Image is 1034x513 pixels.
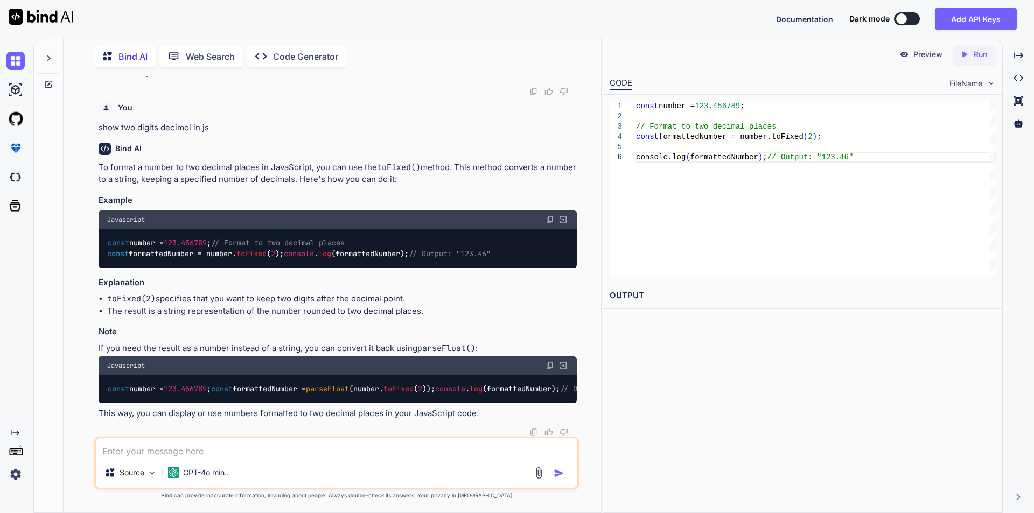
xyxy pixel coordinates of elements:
[435,384,465,393] span: console
[107,383,695,395] code: number = ; formattedNumber = (number. ( )); . (formattedNumber);
[118,102,132,113] h6: You
[560,87,568,96] img: dislike
[107,215,145,224] span: Javascript
[974,49,987,60] p: Run
[603,283,1002,308] h2: OUTPUT
[211,384,233,393] span: const
[108,384,129,393] span: const
[899,50,909,59] img: preview
[383,384,414,393] span: toFixed
[636,102,659,110] span: const
[686,153,690,161] span: (
[99,194,577,207] h3: Example
[115,143,142,154] h6: Bind AI
[9,9,73,25] img: Bind AI
[107,237,491,259] code: number = ; formattedNumber = number. ( ); . (formattedNumber);
[758,153,763,161] span: )
[544,87,553,96] img: like
[610,142,622,152] div: 5
[659,132,804,141] span: formattedNumber = number.toFixed
[776,13,833,25] button: Documentation
[610,122,622,132] div: 3
[812,132,816,141] span: )
[558,361,568,370] img: Open in Browser
[695,102,740,110] span: 123.456789
[99,277,577,289] h3: Explanation
[804,132,808,141] span: (
[935,8,1017,30] button: Add API Keys
[767,153,853,161] span: // Output: "123.46"
[636,132,659,141] span: const
[546,361,554,370] img: copy
[99,407,577,420] p: This way, you can display or use numbers formatted to two decimal places in your JavaScript code.
[554,468,564,479] img: icon
[817,132,821,141] span: ;
[107,293,156,304] code: toFixed(2)
[636,122,776,131] span: // Format to two decimal places
[118,50,148,63] p: Bind AI
[318,249,331,258] span: log
[99,161,577,186] p: To format a number to two decimal places in JavaScript, you can use the method. This method conve...
[99,342,577,355] p: If you need the result as a number instead of a string, you can convert it back using :
[6,52,25,70] img: chat
[164,238,207,248] span: 123.456789
[763,153,767,161] span: ;
[99,326,577,338] h3: Note
[99,122,577,134] p: show two digits decimol in js
[168,467,179,478] img: GPT-4o mini
[740,102,744,110] span: ;
[183,467,229,478] p: GPT-4o min..
[913,49,942,60] p: Preview
[6,168,25,186] img: darkCloudIdeIcon
[107,361,145,370] span: Javascript
[808,132,812,141] span: 2
[236,249,267,258] span: toFixed
[284,249,314,258] span: console
[533,467,545,479] img: attachment
[690,153,758,161] span: formattedNumber
[610,77,632,90] div: CODE
[6,139,25,157] img: premium
[186,50,235,63] p: Web Search
[529,428,538,437] img: copy
[6,81,25,99] img: ai-studio
[610,111,622,122] div: 2
[108,238,129,248] span: const
[546,215,554,224] img: copy
[120,467,144,478] p: Source
[148,468,157,477] img: Pick Models
[164,384,207,393] span: 123.456789
[211,238,345,248] span: // Format to two decimal places
[949,78,982,89] span: FileName
[560,384,694,393] span: // Output: 123.46 (as a number)
[418,384,422,393] span: 2
[306,384,349,393] span: parseFloat
[776,15,833,24] span: Documentation
[6,465,25,483] img: settings
[107,249,129,258] span: const
[558,215,568,224] img: Open in Browser
[6,110,25,128] img: githubLight
[610,132,622,142] div: 4
[544,428,553,437] img: like
[409,249,491,258] span: // Output: "123.46"
[610,152,622,163] div: 6
[271,249,275,258] span: 2
[610,101,622,111] div: 1
[107,293,577,305] li: specifies that you want to keep two digits after the decimal point.
[377,162,421,173] code: toFixed()
[987,79,996,88] img: chevron down
[470,384,483,393] span: log
[659,102,695,110] span: number =
[636,153,686,161] span: console.log
[273,50,338,63] p: Code Generator
[529,87,538,96] img: copy
[560,428,568,437] img: dislike
[849,13,890,24] span: Dark mode
[107,305,577,318] li: The result is a string representation of the number rounded to two decimal places.
[94,491,579,500] p: Bind can provide inaccurate information, including about people. Always double-check its answers....
[417,343,476,354] code: parseFloat()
